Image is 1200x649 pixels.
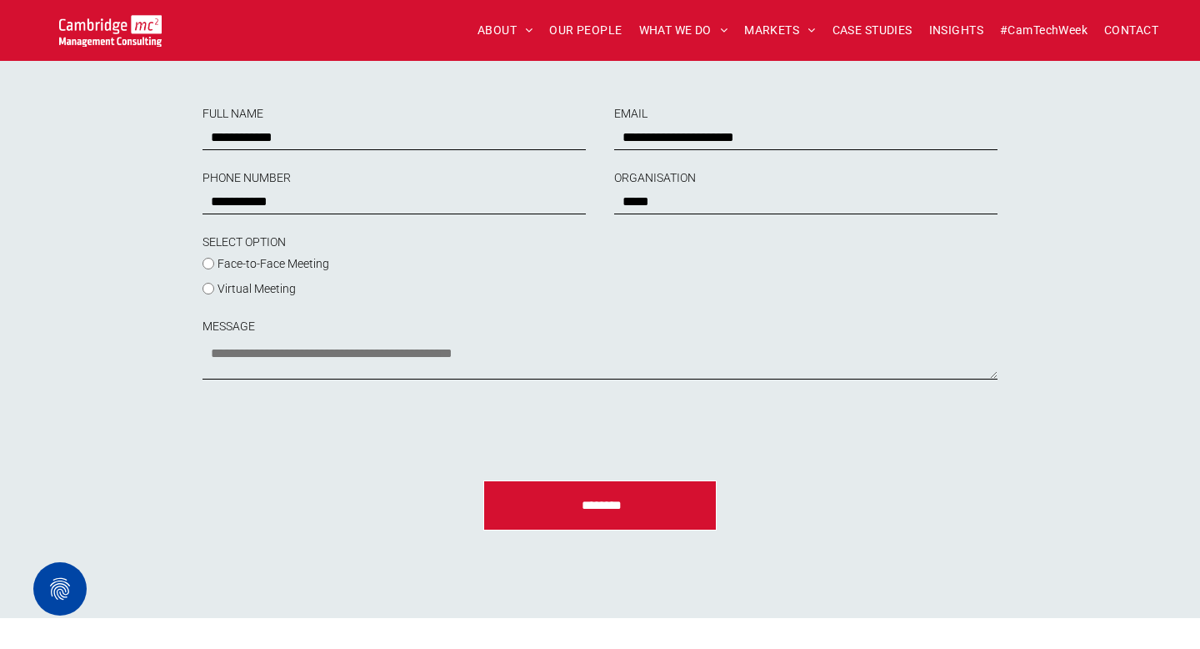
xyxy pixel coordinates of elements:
[59,15,162,47] img: Cambridge MC Logo
[992,18,1096,43] a: #CamTechWeek
[202,258,214,269] input: Face-to-Face Meeting
[614,169,997,187] label: ORGANISATION
[631,18,737,43] a: WHAT WE DO
[202,169,586,187] label: PHONE NUMBER
[217,282,296,295] span: Virtual Meeting
[202,399,456,464] iframe: reCAPTCHA
[217,257,329,270] span: Face-to-Face Meeting
[736,18,823,43] a: MARKETS
[824,18,921,43] a: CASE STUDIES
[1096,18,1167,43] a: CONTACT
[541,18,630,43] a: OUR PEOPLE
[469,18,542,43] a: ABOUT
[202,283,214,294] input: Virtual Meeting
[202,105,586,123] label: FULL NAME
[921,18,992,43] a: INSIGHTS
[202,318,997,335] label: MESSAGE
[202,234,449,251] label: SELECT OPTION
[614,105,997,123] label: EMAIL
